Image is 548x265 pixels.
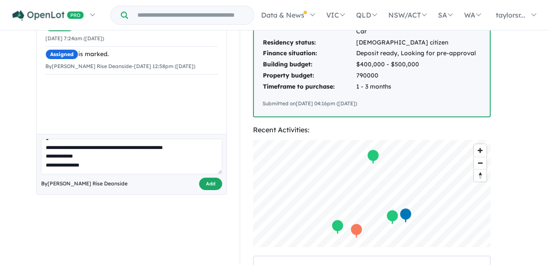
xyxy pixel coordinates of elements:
img: Openlot PRO Logo White [12,10,84,21]
td: $400,000 - $500,000 [356,59,481,70]
div: is marked. [45,49,218,60]
div: Map marker [350,223,363,238]
span: By [PERSON_NAME] Rise Deanside [41,179,128,188]
td: Deposit ready, Looking for pre-approval [356,48,481,59]
canvas: Map [253,140,491,247]
span: taylorsr... [496,11,525,19]
div: Recent Activities: [253,124,491,136]
td: Property budget: [262,70,356,81]
small: [DATE] 7:24am ([DATE]) [45,35,104,42]
div: Map marker [331,219,344,235]
small: By [PERSON_NAME] Rise Deanside - [DATE] 12:58pm ([DATE]) [45,63,195,69]
td: [DEMOGRAPHIC_DATA] citizen [356,37,481,48]
td: Timeframe to purchase: [262,81,356,92]
div: Map marker [386,209,399,225]
td: Residency status: [262,37,356,48]
div: Map marker [399,207,412,223]
button: Add [199,178,222,190]
input: Try estate name, suburb, builder or developer [130,6,252,24]
div: Submitted on [DATE] 04:16pm ([DATE]) [262,99,481,108]
td: 790000 [356,70,481,81]
button: Zoom in [474,144,486,157]
button: Zoom out [474,157,486,169]
td: 1 - 3 months [356,81,481,92]
td: Building budget: [262,59,356,70]
div: Map marker [367,149,380,164]
td: Finance situation: [262,48,356,59]
button: Reset bearing to north [474,169,486,182]
span: Assigned [45,49,78,60]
